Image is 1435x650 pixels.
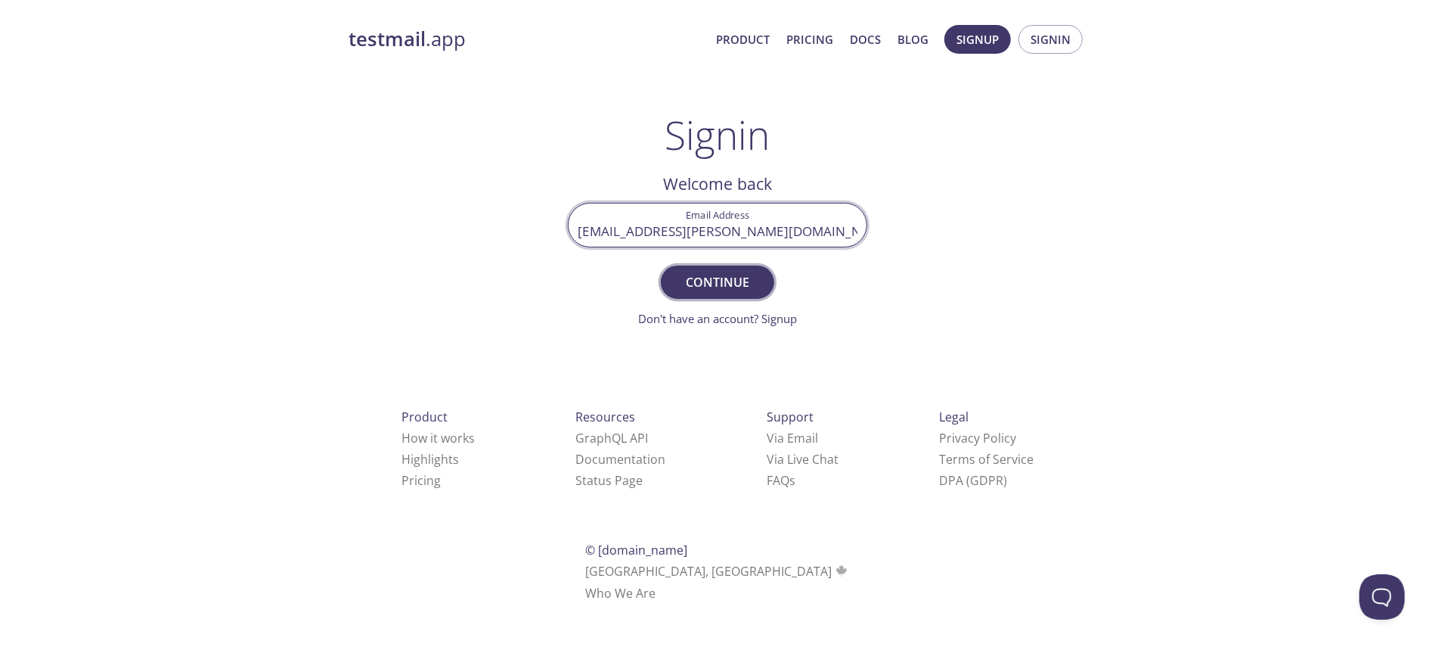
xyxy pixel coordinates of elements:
[1031,30,1071,49] span: Signin
[850,30,881,49] a: Docs
[575,430,648,446] a: GraphQL API
[349,26,426,52] strong: testmail
[586,563,850,580] span: [GEOGRAPHIC_DATA], [GEOGRAPHIC_DATA]
[939,430,1016,446] a: Privacy Policy
[939,409,969,425] span: Legal
[575,451,665,468] a: Documentation
[939,472,1007,489] a: DPA (GDPR)
[789,472,795,489] span: s
[716,30,770,49] a: Product
[665,112,770,157] h1: Signin
[401,451,459,468] a: Highlights
[401,472,441,489] a: Pricing
[939,451,1034,468] a: Terms of Service
[956,30,999,49] span: Signup
[897,30,928,49] a: Blog
[401,430,475,446] a: How it works
[767,430,818,446] a: Via Email
[586,542,688,558] span: © [DOMAIN_NAME]
[575,472,643,489] a: Status Page
[568,171,867,197] h2: Welcome back
[767,451,838,468] a: Via Live Chat
[677,272,758,293] span: Continue
[638,311,797,326] a: Don't have an account? Signup
[575,409,635,425] span: Resources
[786,30,833,49] a: Pricing
[767,409,814,425] span: Support
[767,472,795,489] a: FAQ
[349,26,704,52] a: testmail.app
[944,25,1011,54] button: Signup
[661,266,774,299] button: Continue
[1359,574,1405,620] iframe: Help Scout Beacon - Open
[586,585,656,602] a: Who We Are
[401,409,448,425] span: Product
[1018,25,1083,54] button: Signin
